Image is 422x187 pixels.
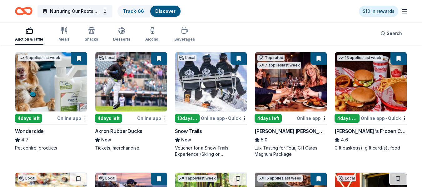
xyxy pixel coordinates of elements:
img: Image for Akron RubberDucks [95,52,167,111]
div: Gift basket(s), gift card(s), food [335,145,407,151]
div: Auction & raffle [15,37,43,42]
div: Online app Quick [361,114,407,122]
div: Local [98,55,117,61]
div: Pet control products [15,145,87,151]
a: Image for Cooper's Hawk Winery and RestaurantsTop rated7 applieslast week4days leftOnline app[PER... [255,52,327,157]
div: 7 applies last week [257,62,301,69]
button: Search [375,27,407,40]
button: Desserts [113,24,130,45]
img: Image for Snow Trails [175,52,247,111]
div: Lux Tasting for Four, CH Cares Magnum Package [255,145,327,157]
div: Beverages [174,37,195,42]
a: Image for Akron RubberDucksLocal4days leftOnline appAkron RubberDucksNewTickets, merchandise [95,52,167,151]
button: Nurturing Our Roots - Reaching for the Sky Dougbe River School Gala 2025 [37,5,112,17]
img: Image for Cooper's Hawk Winery and Restaurants [255,52,327,111]
div: 4 days left [335,114,360,123]
div: Snow Trails [175,127,202,135]
a: Image for Snow TrailsLocal13days leftOnline app•QuickSnow TrailsNewVoucher for a Snow Trails Expe... [175,52,247,157]
button: Track· 66Discover [117,5,181,17]
div: Online app [57,114,87,122]
button: Beverages [174,24,195,45]
div: Local [18,175,37,181]
a: Image for Wondercide6 applieslast week4days leftOnline appWondercide4.7Pet control products [15,52,87,151]
div: Wondercide [15,127,44,135]
span: 5.0 [261,136,267,144]
button: Alcohol [145,24,159,45]
div: 13 days left [175,114,200,123]
button: Auction & raffle [15,24,43,45]
span: New [101,136,111,144]
div: 4 days left [15,114,42,123]
div: Online app Quick [201,114,247,122]
div: 1 apply last week [178,175,217,182]
div: [PERSON_NAME] [PERSON_NAME] Winery and Restaurants [255,127,327,135]
a: Image for Freddy's Frozen Custard & Steakburgers13 applieslast week4days leftOnline app•Quick[PER... [335,52,407,151]
button: Snacks [85,24,98,45]
a: Track· 66 [123,8,144,14]
div: Tickets, merchandise [95,145,167,151]
span: • [226,116,227,121]
div: 15 applies last week [257,175,303,182]
div: 6 applies last week [18,55,62,61]
a: $10 in rewards [359,6,398,17]
div: 13 applies last week [337,55,383,61]
img: Image for Freddy's Frozen Custard & Steakburgers [335,52,407,111]
div: Local [337,175,356,181]
div: 4 days left [255,114,282,123]
span: • [386,116,387,121]
div: Local [178,55,196,61]
div: Snacks [85,37,98,42]
div: [PERSON_NAME]'s Frozen Custard & Steakburgers [335,127,407,135]
div: Top rated [257,55,285,61]
span: 4.6 [341,136,348,144]
div: Online app [297,114,327,122]
a: Discover [155,8,176,14]
div: Meals [58,37,70,42]
div: 4 days left [95,114,122,123]
div: Voucher for a Snow Trails Experience (Skiing or Snowboarding) [175,145,247,157]
img: Image for Wondercide [15,52,87,111]
div: Alcohol [145,37,159,42]
button: Meals [58,24,70,45]
div: Desserts [113,37,130,42]
span: Nurturing Our Roots - Reaching for the Sky Dougbe River School Gala 2025 [50,7,100,15]
span: Search [387,30,402,37]
div: Online app [137,114,167,122]
span: New [181,136,191,144]
div: Akron RubberDucks [95,127,142,135]
a: Home [15,4,32,18]
div: Local [98,175,117,181]
span: 4.7 [21,136,28,144]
